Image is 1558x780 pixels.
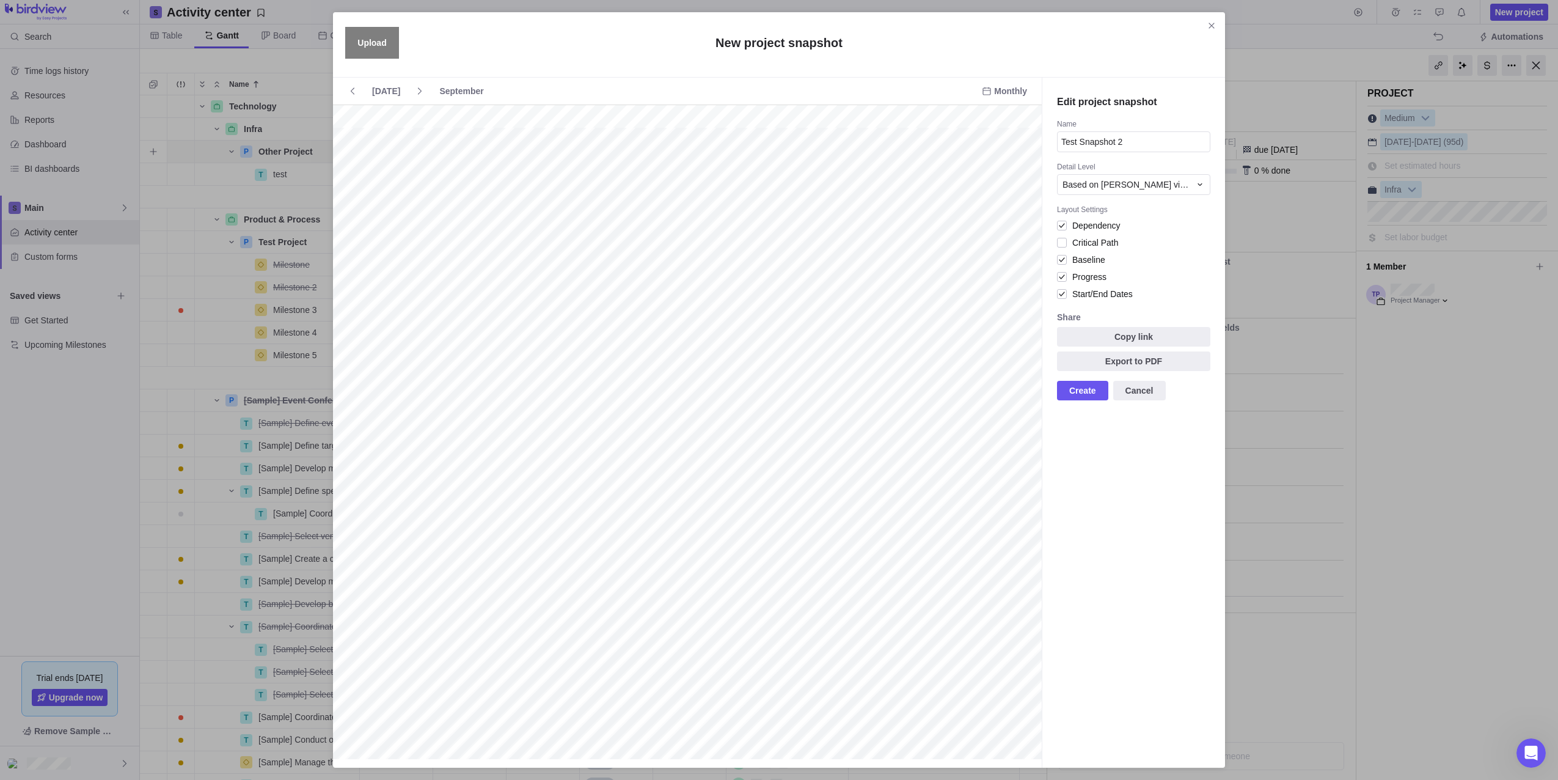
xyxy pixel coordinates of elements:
span: Based on Gantt view [1062,178,1190,191]
span: Export to PDF [1057,351,1210,371]
div: Name [1057,119,1210,131]
span: Monthly [994,85,1027,97]
div: Share [1057,312,1210,322]
span: Create [1069,383,1096,398]
h2: New project snapshot [715,12,843,73]
span: Critical Path [1067,234,1118,251]
span: Cancel [1125,383,1154,398]
span: Copy link [1057,327,1210,347]
span: Start/End Dates [1067,285,1133,303]
span: Cancel [1113,381,1166,400]
span: [DATE] [367,83,405,100]
span: Progress [1067,268,1106,285]
div: Detail Level [1057,162,1210,174]
span: Dependency [1067,217,1121,234]
span: Close [1203,17,1220,34]
span: Create [1057,381,1108,400]
h4: Edit project snapshot [1057,95,1210,109]
iframe: Intercom live chat [1516,738,1546,768]
div: Layout Settings [1057,205,1210,217]
span: Monthly [977,83,1032,100]
span: Baseline [1067,251,1105,268]
span: [DATE] [372,85,400,97]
